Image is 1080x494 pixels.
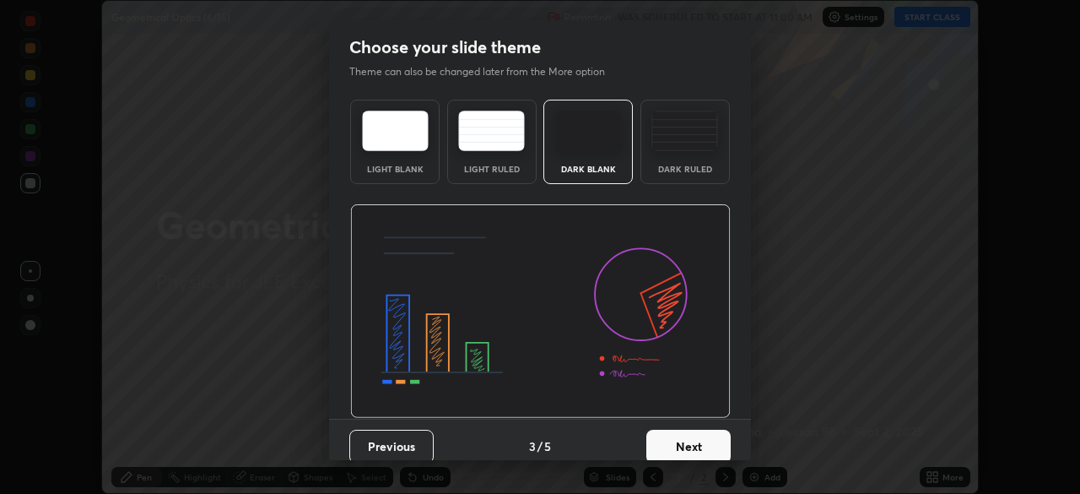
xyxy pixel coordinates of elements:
h4: 5 [544,437,551,455]
button: Next [646,430,731,464]
img: lightRuledTheme.5fabf969.svg [458,111,525,151]
div: Light Ruled [458,165,526,173]
div: Light Blank [361,165,429,173]
div: Dark Blank [554,165,622,173]
h4: 3 [529,437,536,455]
img: darkTheme.f0cc69e5.svg [555,111,622,151]
div: Dark Ruled [651,165,719,173]
h4: / [537,437,543,455]
img: darkThemeBanner.d06ce4a2.svg [350,204,731,419]
h2: Choose your slide theme [349,36,541,58]
button: Previous [349,430,434,464]
p: Theme can also be changed later from the More option [349,64,623,79]
img: darkRuledTheme.de295e13.svg [651,111,718,151]
img: lightTheme.e5ed3b09.svg [362,111,429,151]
